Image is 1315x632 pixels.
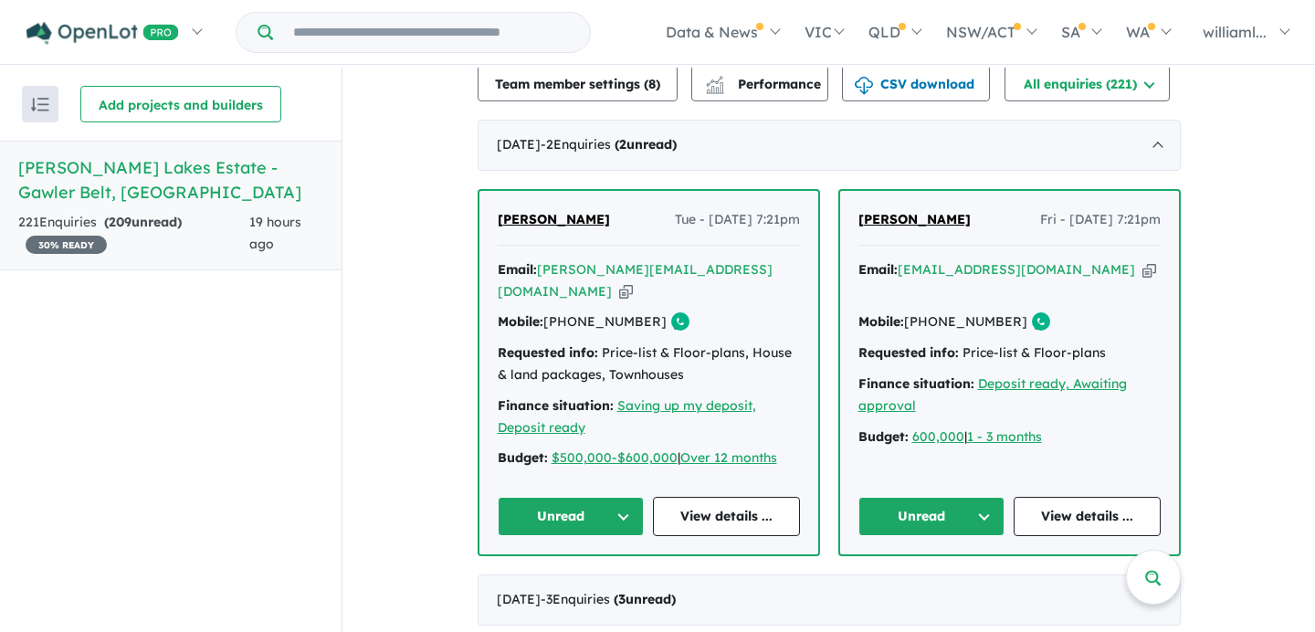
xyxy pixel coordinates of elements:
[478,65,678,101] button: Team member settings (8)
[614,591,676,607] strong: ( unread)
[709,76,821,92] span: Performance
[498,497,645,536] button: Unread
[26,22,179,45] img: Openlot PRO Logo White
[498,449,548,466] strong: Budget:
[478,574,1181,626] div: [DATE]
[615,136,677,153] strong: ( unread)
[898,261,1135,278] a: [EMAIL_ADDRESS][DOMAIN_NAME]
[498,261,773,300] a: [PERSON_NAME][EMAIL_ADDRESS][DOMAIN_NAME]
[858,344,959,361] strong: Requested info:
[858,428,909,445] strong: Budget:
[478,120,1181,171] div: [DATE]
[680,449,777,466] a: Over 12 months
[498,313,543,330] strong: Mobile:
[541,136,677,153] span: - 2 Enquir ies
[619,282,633,301] button: Copy
[858,209,971,231] a: [PERSON_NAME]
[858,427,1161,448] div: |
[842,65,990,101] button: CSV download
[552,449,678,466] a: $500,000-$600,000
[109,214,131,230] span: 209
[104,214,182,230] strong: ( unread)
[80,86,281,122] button: Add projects and builders
[1142,260,1156,279] button: Copy
[648,76,656,92] span: 8
[619,136,626,153] span: 2
[498,448,800,469] div: |
[498,397,614,414] strong: Finance situation:
[855,77,873,95] img: download icon
[653,497,800,536] a: View details ...
[858,375,1127,414] a: Deposit ready, Awaiting approval
[498,397,756,436] a: Saving up my deposit, Deposit ready
[1040,209,1161,231] span: Fri - [DATE] 7:21pm
[967,428,1042,445] a: 1 - 3 months
[1005,65,1170,101] button: All enquiries (221)
[706,76,722,86] img: line-chart.svg
[858,375,974,392] strong: Finance situation:
[498,261,537,278] strong: Email:
[249,214,301,252] span: 19 hours ago
[618,591,626,607] span: 3
[904,313,1027,330] a: [PHONE_NUMBER]
[277,13,586,52] input: Try estate name, suburb, builder or developer
[18,155,323,205] h5: [PERSON_NAME] Lakes Estate - Gawler Belt , [GEOGRAPHIC_DATA]
[858,261,898,278] strong: Email:
[691,65,828,101] button: Performance
[1014,497,1161,536] a: View details ...
[912,428,964,445] a: 600,000
[498,211,610,227] span: [PERSON_NAME]
[18,212,249,256] div: 221 Enquir ies
[498,209,610,231] a: [PERSON_NAME]
[498,344,598,361] strong: Requested info:
[858,497,1005,536] button: Unread
[1203,23,1267,41] span: williaml...
[675,209,800,231] span: Tue - [DATE] 7:21pm
[543,313,667,330] a: [PHONE_NUMBER]
[858,313,904,330] strong: Mobile:
[858,342,1161,364] div: Price-list & Floor-plans
[31,98,49,111] img: sort.svg
[706,82,724,94] img: bar-chart.svg
[498,342,800,386] div: Price-list & Floor-plans, House & land packages, Townhouses
[26,236,107,254] span: 30 % READY
[541,591,676,607] span: - 3 Enquir ies
[858,211,971,227] span: [PERSON_NAME]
